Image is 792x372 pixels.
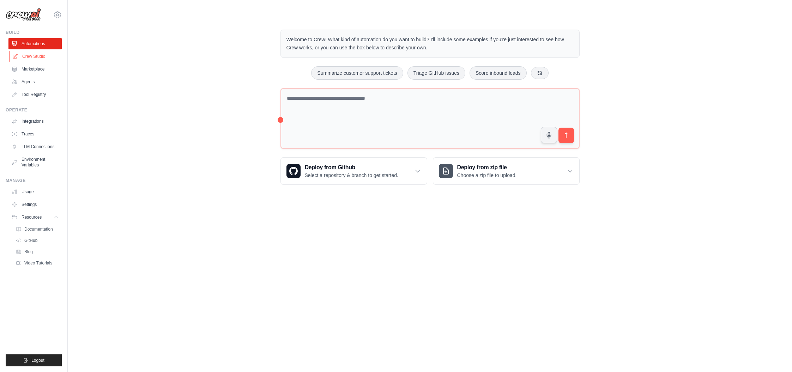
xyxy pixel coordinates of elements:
[8,186,62,197] a: Usage
[13,247,62,257] a: Blog
[8,141,62,152] a: LLM Connections
[24,226,53,232] span: Documentation
[407,66,465,80] button: Triage GitHub issues
[8,128,62,140] a: Traces
[8,116,62,127] a: Integrations
[6,354,62,366] button: Logout
[6,8,41,22] img: Logo
[13,258,62,268] a: Video Tutorials
[8,212,62,223] button: Resources
[457,163,517,172] h3: Deploy from zip file
[8,76,62,87] a: Agents
[657,329,767,352] p: Describe the automation you want to build, select an example option, or use the microphone to spe...
[13,236,62,245] a: GitHub
[770,307,776,313] button: Close walkthrough
[305,172,398,179] p: Select a repository & branch to get started.
[305,163,398,172] h3: Deploy from Github
[8,154,62,171] a: Environment Variables
[6,178,62,183] div: Manage
[657,317,767,326] h3: Create an automation
[8,38,62,49] a: Automations
[6,107,62,113] div: Operate
[311,66,403,80] button: Summarize customer support tickets
[470,66,527,80] button: Score inbound leads
[286,36,574,52] p: Welcome to Crew! What kind of automation do you want to build? I'll include some examples if you'...
[13,224,62,234] a: Documentation
[31,358,44,363] span: Logout
[8,199,62,210] a: Settings
[6,30,62,35] div: Build
[22,214,42,220] span: Resources
[24,249,33,255] span: Blog
[9,51,62,62] a: Crew Studio
[8,63,62,75] a: Marketplace
[663,309,677,314] span: Step 1
[24,260,52,266] span: Video Tutorials
[8,89,62,100] a: Tool Registry
[457,172,517,179] p: Choose a zip file to upload.
[24,238,37,243] span: GitHub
